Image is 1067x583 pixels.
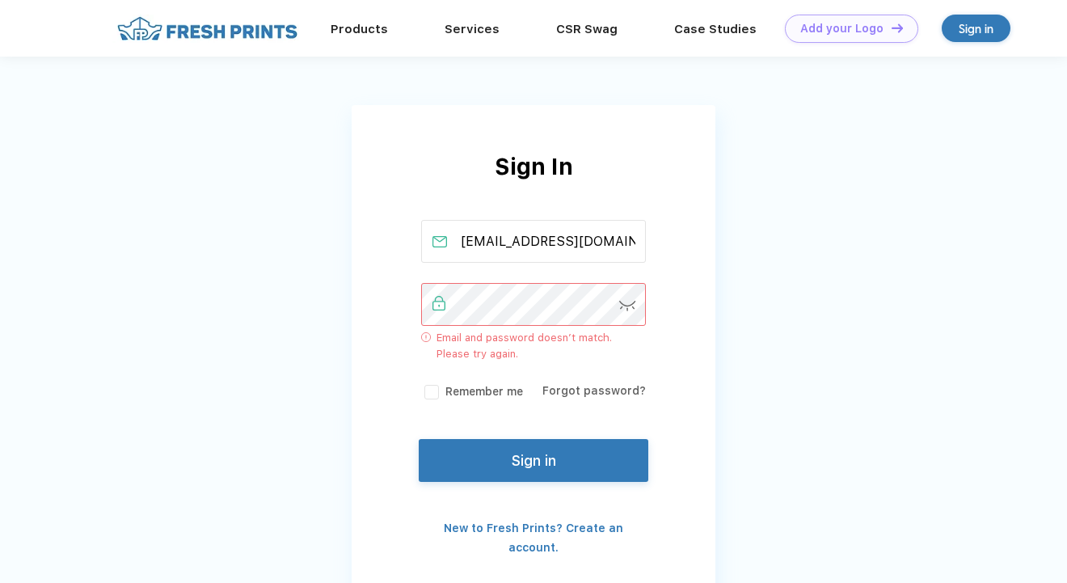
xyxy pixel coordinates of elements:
label: Remember me [421,383,523,400]
img: email_active.svg [432,236,447,247]
img: password_active.svg [432,296,445,311]
div: Add your Logo [800,22,884,36]
a: Sign in [942,15,1010,42]
input: Email [421,220,647,263]
img: password-icon.svg [619,301,636,311]
a: New to Fresh Prints? Create an account. [444,522,623,554]
div: Sign In [352,150,715,220]
a: Products [331,22,388,36]
a: Forgot password? [542,384,646,397]
span: Email and password doesn’t match. Please try again. [436,330,647,361]
img: fo%20logo%202.webp [112,15,302,43]
button: Sign in [419,439,648,482]
img: error_icon_desktop.svg [421,332,431,342]
div: Sign in [959,19,993,38]
img: DT [892,23,903,32]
